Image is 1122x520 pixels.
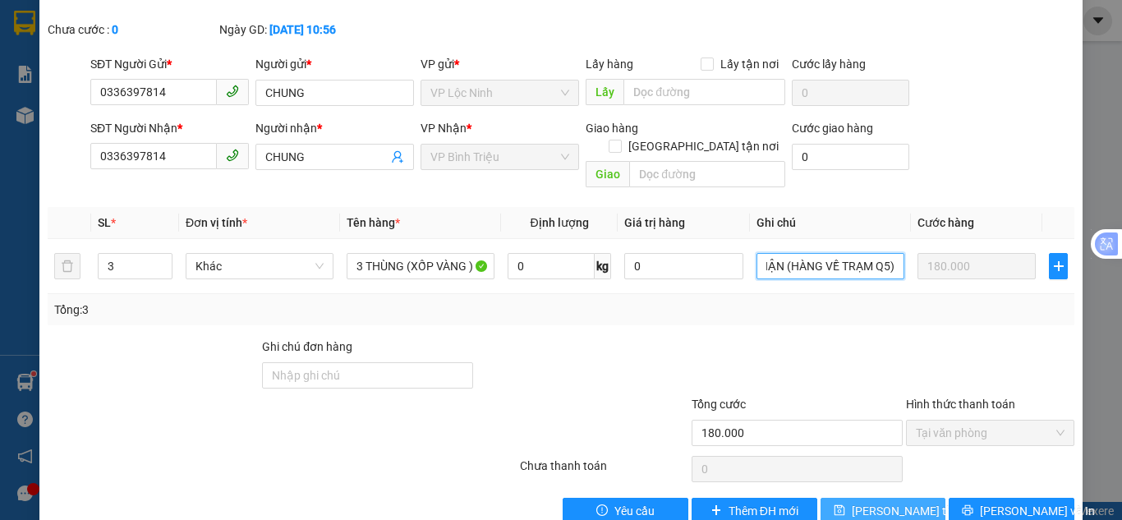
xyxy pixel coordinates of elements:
[624,216,685,229] span: Giá trị hàng
[262,340,352,353] label: Ghi chú đơn hàng
[586,58,633,71] span: Lấy hàng
[518,457,690,485] div: Chưa thanh toán
[14,14,117,53] div: VP Lộc Ninh
[917,253,1036,279] input: 0
[48,21,216,39] div: Chưa cước :
[98,216,111,229] span: SL
[614,502,655,520] span: Yêu cầu
[128,53,240,93] div: LAB BẢO VIỆT -HIỀN
[347,216,400,229] span: Tên hàng
[391,150,404,163] span: user-add
[90,55,249,73] div: SĐT Người Gửi
[219,21,388,39] div: Ngày GD:
[255,55,414,73] div: Người gửi
[596,504,608,518] span: exclamation-circle
[710,504,722,518] span: plus
[1050,260,1067,273] span: plus
[714,55,785,73] span: Lấy tận nơi
[586,161,629,187] span: Giao
[430,145,569,169] span: VP Bình Triệu
[962,504,973,518] span: printer
[916,421,1065,445] span: Tại văn phòng
[622,137,785,155] span: [GEOGRAPHIC_DATA] tận nơi
[629,161,785,187] input: Dọc đường
[692,398,746,411] span: Tổng cước
[14,53,117,93] div: NK SG MEDIC
[792,58,866,71] label: Cước lấy hàng
[128,16,168,33] span: Nhận:
[430,81,569,105] span: VP Lộc Ninh
[255,119,414,137] div: Người nhận
[750,207,911,239] th: Ghi chú
[269,23,336,36] b: [DATE] 10:56
[792,80,909,106] input: Cước lấy hàng
[421,55,579,73] div: VP gửi
[530,216,588,229] span: Định lượng
[186,216,247,229] span: Đơn vị tính
[195,254,324,278] span: Khác
[729,502,798,520] span: Thêm ĐH mới
[347,253,494,279] input: VD: Bàn, Ghế
[792,122,873,135] label: Cước giao hàng
[917,216,974,229] span: Cước hàng
[623,79,785,105] input: Dọc đường
[421,122,467,135] span: VP Nhận
[980,502,1095,520] span: [PERSON_NAME] và In
[756,253,904,279] input: Ghi Chú
[128,14,240,53] div: VP Quận 5
[14,16,39,33] span: Gửi:
[1049,253,1068,279] button: plus
[226,149,239,162] span: phone
[586,122,638,135] span: Giao hàng
[54,253,80,279] button: delete
[226,85,239,98] span: phone
[586,79,623,105] span: Lấy
[834,504,845,518] span: save
[595,253,611,279] span: kg
[792,144,909,170] input: Cước giao hàng
[906,398,1015,411] label: Hình thức thanh toán
[90,119,249,137] div: SĐT Người Nhận
[112,23,118,36] b: 0
[262,362,473,389] input: Ghi chú đơn hàng
[54,301,435,319] div: Tổng: 3
[852,502,983,520] span: [PERSON_NAME] thay đổi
